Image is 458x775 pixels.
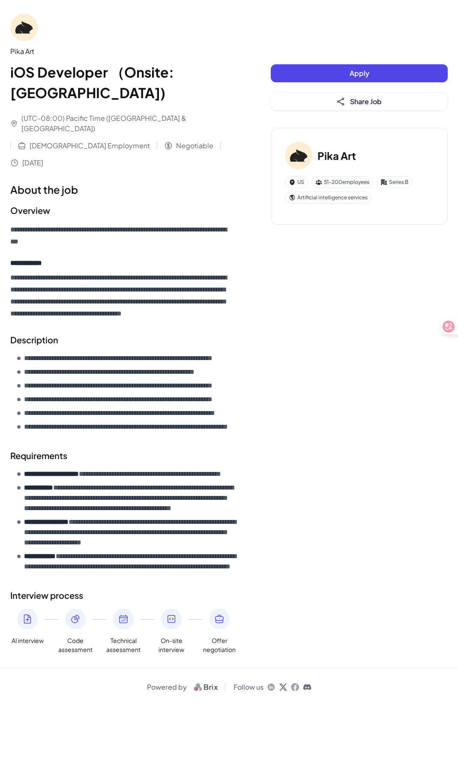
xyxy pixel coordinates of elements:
[147,682,187,692] span: Powered by
[285,142,312,169] img: Pi
[10,14,38,41] img: Pi
[10,46,236,57] div: Pika Art
[10,62,236,103] h1: iOS Developer （Onsite: [GEOGRAPHIC_DATA])
[285,192,371,204] div: Artificial intelligence services
[10,449,236,462] h2: Requirements
[271,93,448,111] button: Share Job
[202,636,236,654] span: Offer negotiation
[190,682,222,692] img: logo
[22,158,43,168] span: [DATE]
[154,636,189,654] span: On-site interview
[30,141,150,151] span: [DEMOGRAPHIC_DATA] Employment
[233,682,263,692] span: Follow us
[311,176,373,188] div: 51-200 employees
[10,182,236,197] h1: About the job
[21,113,236,134] span: (UTC-08:00) Pacific Time ([GEOGRAPHIC_DATA] & [GEOGRAPHIC_DATA])
[10,204,236,217] h2: Overview
[106,636,141,654] span: Technical assessment
[377,176,412,188] div: Series B
[10,333,236,346] h2: Description
[285,176,308,188] div: US
[350,97,382,106] span: Share Job
[12,636,44,645] span: AI interview
[350,69,369,78] span: Apply
[176,141,213,151] span: Negotiable
[317,148,356,163] h3: Pika Art
[58,636,93,654] span: Code assessment
[271,64,448,82] button: Apply
[10,589,236,602] h2: Interview process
